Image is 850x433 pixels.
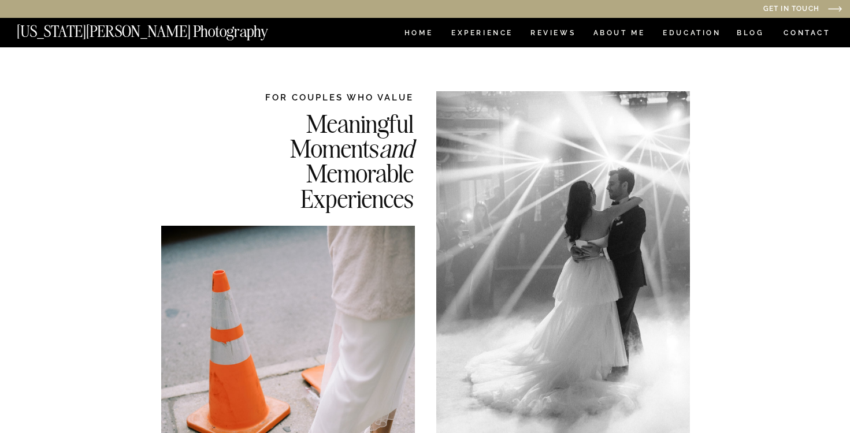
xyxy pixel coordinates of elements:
a: ABOUT ME [593,29,645,39]
a: Get in Touch [645,5,819,14]
h2: FOR COUPLES WHO VALUE [231,91,414,103]
a: HOME [402,29,435,39]
a: CONTACT [783,27,831,39]
a: BLOG [737,29,764,39]
a: EDUCATION [662,29,722,39]
i: and [379,132,414,164]
h2: Meaningful Moments Memorable Experiences [231,111,414,210]
a: [US_STATE][PERSON_NAME] Photography [17,24,307,33]
a: Experience [451,29,512,39]
a: REVIEWS [530,29,574,39]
